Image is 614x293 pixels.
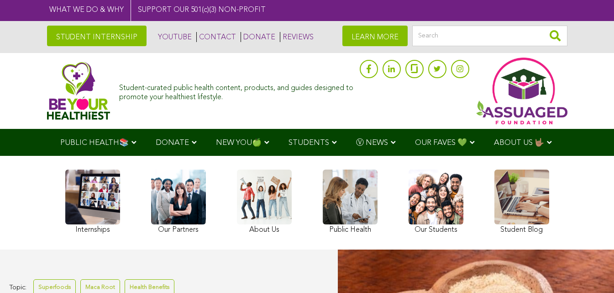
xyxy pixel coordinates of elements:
[47,62,110,120] img: Assuaged
[494,139,544,147] span: ABOUT US 🤟🏽
[356,139,388,147] span: Ⓥ NEWS
[342,26,408,46] a: LEARN MORE
[568,249,614,293] iframe: Chat Widget
[119,80,355,101] div: Student-curated public health content, products, and guides designed to promote your healthiest l...
[289,139,329,147] span: STUDENTS
[196,32,236,42] a: CONTACT
[60,139,129,147] span: PUBLIC HEALTH📚
[156,32,192,42] a: YOUTUBE
[216,139,262,147] span: NEW YOU🍏
[156,139,189,147] span: DONATE
[415,139,467,147] span: OUR FAVES 💚
[412,26,567,46] input: Search
[411,64,417,73] img: glassdoor
[280,32,314,42] a: REVIEWS
[241,32,275,42] a: DONATE
[476,58,567,124] img: Assuaged App
[47,129,567,156] div: Navigation Menu
[47,26,147,46] a: STUDENT INTERNSHIP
